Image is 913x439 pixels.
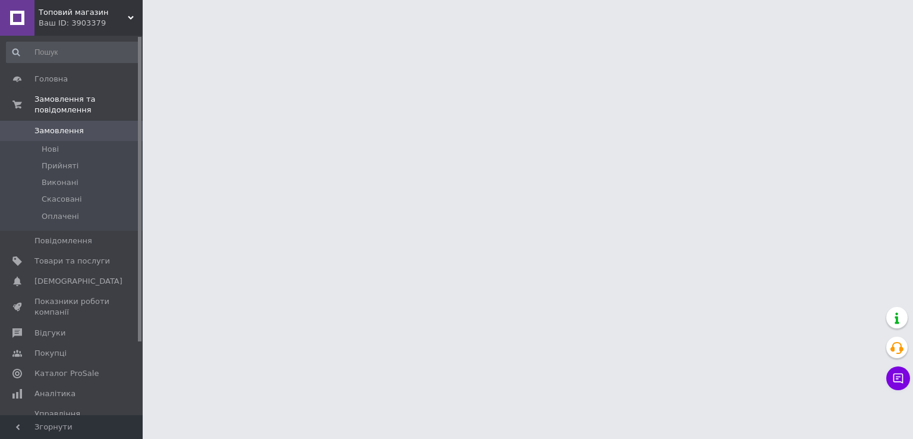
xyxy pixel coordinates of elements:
[34,74,68,84] span: Головна
[34,126,84,136] span: Замовлення
[34,296,110,318] span: Показники роботи компанії
[34,276,122,287] span: [DEMOGRAPHIC_DATA]
[42,144,59,155] span: Нові
[886,366,910,390] button: Чат з покупцем
[34,236,92,246] span: Повідомлення
[34,94,143,115] span: Замовлення та повідомлення
[39,7,128,18] span: Топовий магазин
[42,161,78,171] span: Прийняті
[42,211,79,222] span: Оплачені
[34,388,75,399] span: Аналітика
[6,42,140,63] input: Пошук
[34,328,65,338] span: Відгуки
[39,18,143,29] div: Ваш ID: 3903379
[34,348,67,359] span: Покупці
[42,194,82,205] span: Скасовані
[34,256,110,266] span: Товари та послуги
[42,177,78,188] span: Виконані
[34,368,99,379] span: Каталог ProSale
[34,409,110,430] span: Управління сайтом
